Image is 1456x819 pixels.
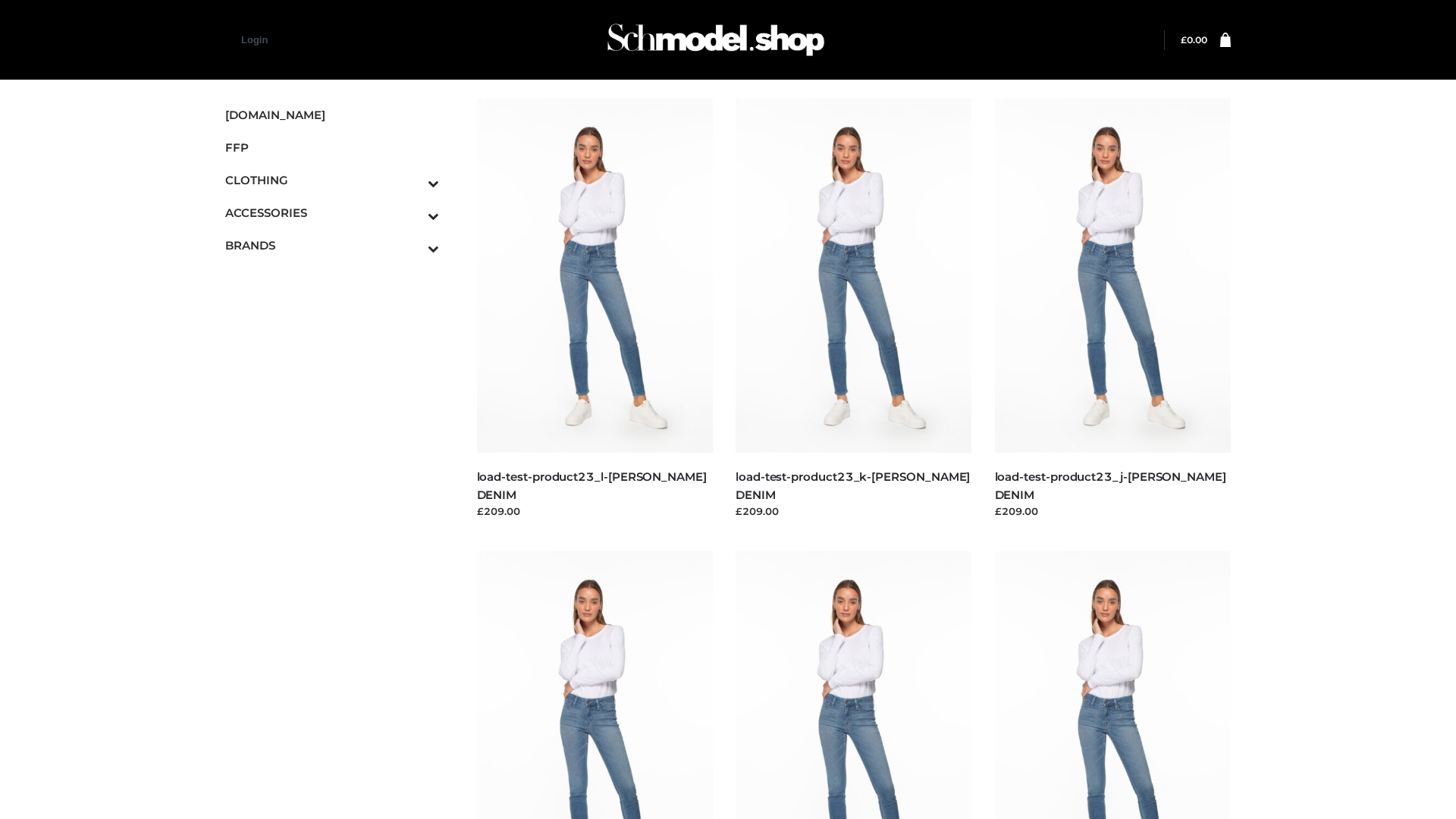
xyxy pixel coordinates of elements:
span: £ [1181,34,1187,45]
a: load-test-product23_k-[PERSON_NAME] DENIM [736,469,970,501]
div: £209.00 [736,504,972,519]
button: Toggle Submenu [386,164,439,196]
bdi: 0.00 [1181,34,1207,45]
div: £209.00 [995,504,1232,519]
div: £209.00 [477,504,714,519]
button: Toggle Submenu [386,229,439,262]
a: [DOMAIN_NAME] [225,99,439,131]
a: BRANDSToggle Submenu [225,229,439,262]
a: CLOTHINGToggle Submenu [225,164,439,196]
span: CLOTHING [225,171,439,189]
img: Schmodel Admin 964 [602,10,830,70]
span: ACCESSORIES [225,204,439,221]
span: BRANDS [225,237,439,254]
button: Toggle Submenu [386,196,439,229]
a: FFP [225,131,439,164]
a: £0.00 [1181,34,1207,45]
a: ACCESSORIESToggle Submenu [225,196,439,229]
a: load-test-product23_l-[PERSON_NAME] DENIM [477,469,707,501]
span: FFP [225,139,439,156]
span: [DOMAIN_NAME] [225,106,439,124]
a: Login [241,34,268,45]
a: load-test-product23_j-[PERSON_NAME] DENIM [995,469,1226,501]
